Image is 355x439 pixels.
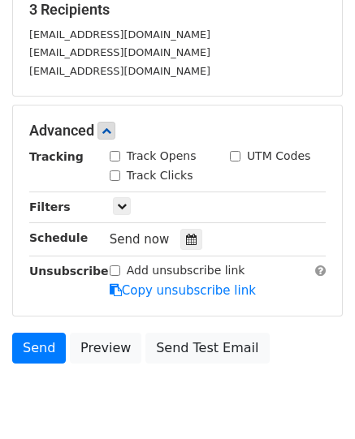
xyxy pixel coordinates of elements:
iframe: Chat Widget [274,361,355,439]
small: [EMAIL_ADDRESS][DOMAIN_NAME] [29,46,210,58]
strong: Filters [29,200,71,213]
a: Preview [70,333,141,364]
h5: 3 Recipients [29,1,326,19]
a: Send Test Email [145,333,269,364]
label: Track Opens [127,148,197,165]
small: [EMAIL_ADDRESS][DOMAIN_NAME] [29,28,210,41]
label: Add unsubscribe link [127,262,245,279]
strong: Schedule [29,231,88,244]
strong: Unsubscribe [29,265,109,278]
strong: Tracking [29,150,84,163]
a: Send [12,333,66,364]
label: UTM Codes [247,148,310,165]
a: Copy unsubscribe link [110,283,256,298]
h5: Advanced [29,122,326,140]
small: [EMAIL_ADDRESS][DOMAIN_NAME] [29,65,210,77]
label: Track Clicks [127,167,193,184]
span: Send now [110,232,170,247]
